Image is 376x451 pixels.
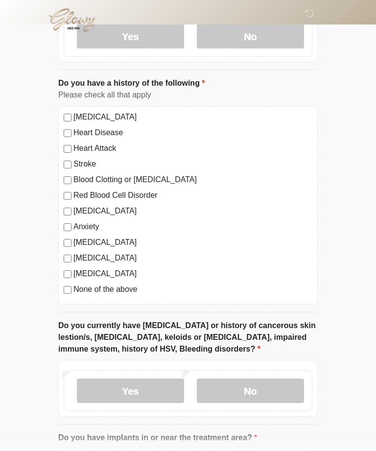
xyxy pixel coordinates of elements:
label: Heart Attack [73,143,312,155]
input: [MEDICAL_DATA] [64,271,71,279]
label: [MEDICAL_DATA] [73,253,312,264]
input: Red Blood Cell Disorder [64,192,71,200]
label: Anxiety [73,221,312,233]
input: [MEDICAL_DATA] [64,255,71,263]
label: No [197,379,304,404]
label: Red Blood Cell Disorder [73,190,312,202]
input: Anxiety [64,224,71,232]
img: Glowy Med Spa Logo [48,7,96,33]
label: [MEDICAL_DATA] [73,237,312,249]
input: Stroke [64,161,71,169]
label: [MEDICAL_DATA] [73,268,312,280]
label: None of the above [73,284,312,296]
input: [MEDICAL_DATA] [64,114,71,122]
label: Heart Disease [73,127,312,139]
input: Blood Clotting or [MEDICAL_DATA] [64,177,71,185]
input: Heart Attack [64,145,71,153]
label: Do you have a history of the following [58,78,205,90]
input: None of the above [64,286,71,294]
label: [MEDICAL_DATA] [73,112,312,123]
label: Yes [77,379,184,404]
input: Heart Disease [64,130,71,138]
label: Do you have implants in or near the treatment area? [58,432,257,444]
label: Do you currently have [MEDICAL_DATA] or history of cancerous skin lestion/s, [MEDICAL_DATA], kelo... [58,320,318,356]
label: Stroke [73,159,312,170]
label: [MEDICAL_DATA] [73,206,312,217]
div: Please check all that apply [58,90,318,101]
input: [MEDICAL_DATA] [64,239,71,247]
label: Blood Clotting or [MEDICAL_DATA] [73,174,312,186]
input: [MEDICAL_DATA] [64,208,71,216]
